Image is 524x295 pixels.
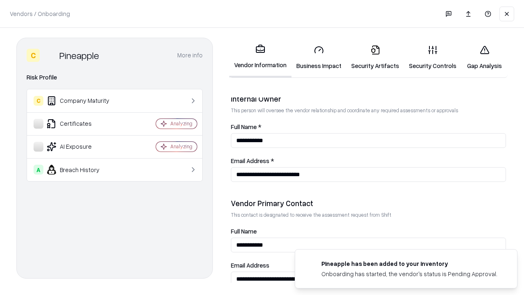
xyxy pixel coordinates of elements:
div: Analyzing [170,143,192,150]
p: This person will oversee the vendor relationship and coordinate any required assessments or appro... [231,107,506,114]
button: More info [177,48,203,63]
label: Full Name [231,228,506,234]
div: Pineapple [59,49,99,62]
a: Business Impact [291,39,346,77]
a: Gap Analysis [461,39,508,77]
label: Email Address [231,262,506,268]
div: Company Maturity [34,96,131,106]
a: Vendor Information [229,38,291,77]
div: Breach History [34,165,131,175]
div: Certificates [34,119,131,129]
div: AI Exposure [34,142,131,152]
div: A [34,165,43,175]
div: Risk Profile [27,73,203,82]
a: Security Artifacts [346,39,404,77]
p: This contact is designated to receive the assessment request from Shift [231,211,506,218]
div: C [34,96,43,106]
div: Vendor Primary Contact [231,198,506,208]
label: Email Address * [231,158,506,164]
div: Onboarding has started, the vendor's status is Pending Approval. [321,270,497,278]
div: C [27,49,40,62]
div: Pineapple has been added to your inventory [321,259,497,268]
img: pineappleenergy.com [305,259,315,269]
a: Security Controls [404,39,461,77]
p: Vendors / Onboarding [10,9,70,18]
label: Full Name * [231,124,506,130]
img: Pineapple [43,49,56,62]
div: Internal Owner [231,94,506,104]
div: Analyzing [170,120,192,127]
